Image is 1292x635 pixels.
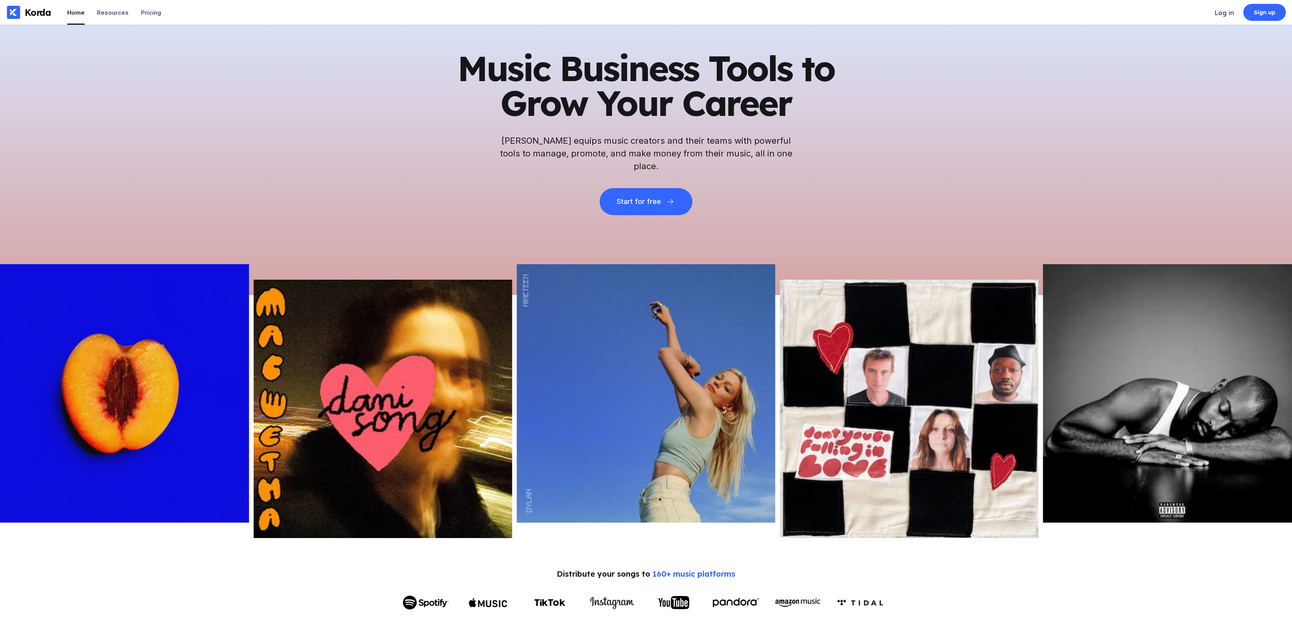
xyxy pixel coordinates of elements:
img: Spotify [403,596,449,610]
img: Amazon [837,599,883,606]
div: Log in [1215,9,1234,17]
img: Picture of the author [254,280,512,538]
div: Sign up [1254,8,1276,16]
div: Start for free [617,198,661,205]
img: YouTube [658,596,689,609]
div: Resources [97,9,129,16]
div: Distribute your songs to [557,569,735,579]
h2: [PERSON_NAME] equips music creators and their teams with powerful tools to manage, promote, and m... [499,134,793,173]
img: TikTok [534,599,565,606]
a: Sign up [1243,4,1286,21]
button: Start for free [600,188,692,215]
img: Instagram [589,594,635,611]
h1: Music Business Tools to Grow Your Career [457,51,835,121]
img: Amazon [775,596,821,609]
img: Picture of the author [517,264,775,523]
img: Picture of the author [780,280,1038,538]
div: Korda [25,7,51,18]
div: Pricing [141,9,161,16]
span: 160+ music platforms [653,569,735,579]
img: Apple Music [469,592,507,613]
div: Home [67,9,85,16]
img: Pandora [713,598,759,607]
